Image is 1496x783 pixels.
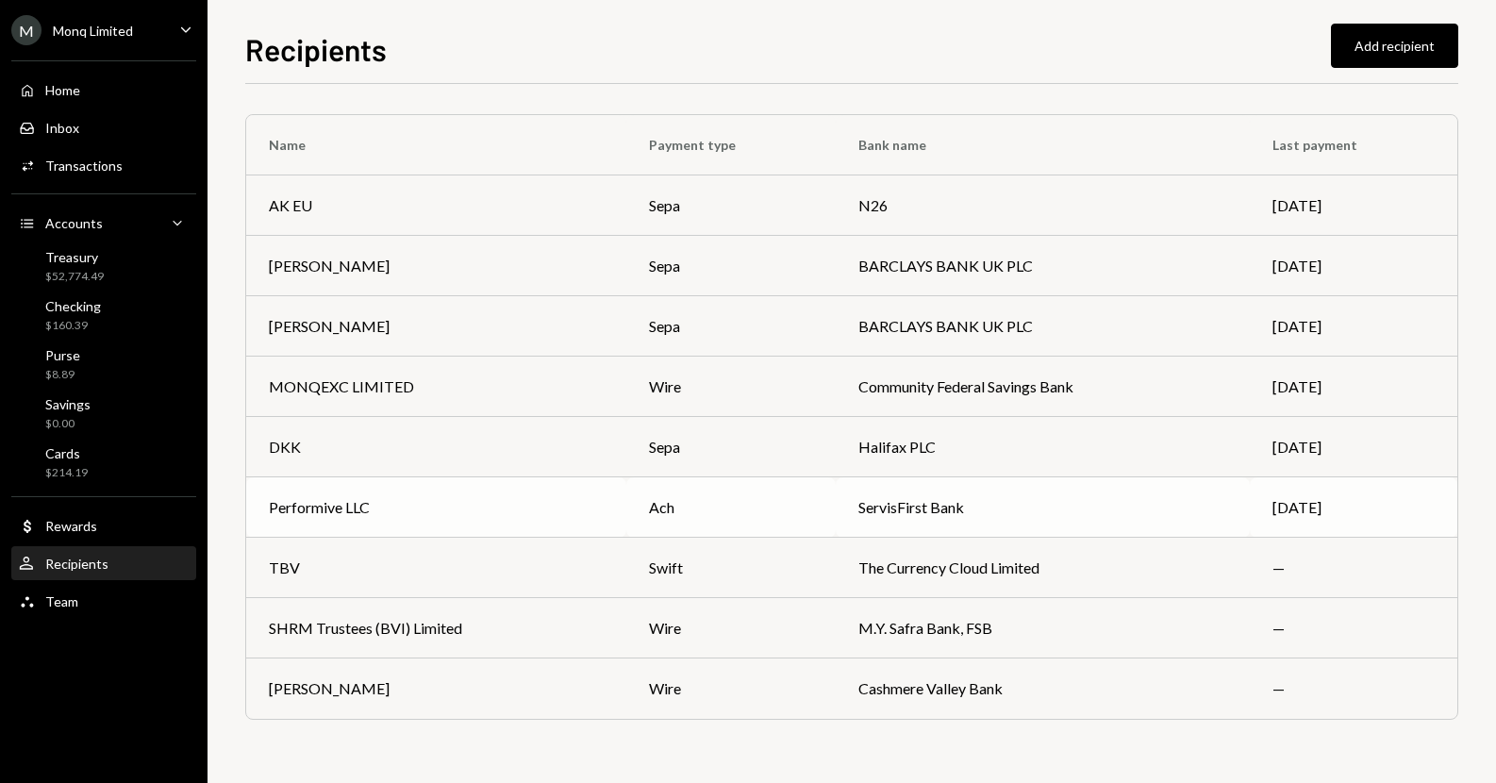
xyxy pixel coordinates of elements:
[649,436,814,458] div: sepa
[836,175,1250,236] td: N26
[45,367,80,383] div: $8.89
[45,249,104,265] div: Treasury
[649,255,814,277] div: sepa
[45,158,123,174] div: Transactions
[836,357,1250,417] td: Community Federal Savings Bank
[269,255,390,277] div: [PERSON_NAME]
[1331,24,1458,68] button: Add recipient
[269,375,414,398] div: MONQEXC LIMITED
[45,347,80,363] div: Purse
[269,496,370,519] div: Performive LLC
[45,269,104,285] div: $52,774.49
[11,110,196,144] a: Inbox
[269,436,301,458] div: DKK
[1250,417,1457,477] td: [DATE]
[836,236,1250,296] td: BARCLAYS BANK UK PLC
[45,120,79,136] div: Inbox
[11,148,196,182] a: Transactions
[53,23,133,39] div: Monq Limited
[11,391,196,436] a: Savings$0.00
[45,318,101,334] div: $160.39
[269,617,462,640] div: SHRM Trustees (BVI) Limited
[11,440,196,485] a: Cards$214.19
[649,315,814,338] div: sepa
[11,243,196,289] a: Treasury$52,774.49
[45,518,97,534] div: Rewards
[45,445,88,461] div: Cards
[11,584,196,618] a: Team
[1250,538,1457,598] td: —
[45,215,103,231] div: Accounts
[649,557,814,579] div: swift
[269,557,300,579] div: TBV
[836,598,1250,658] td: M.Y. Safra Bank, FSB
[11,508,196,542] a: Rewards
[269,677,390,700] div: [PERSON_NAME]
[1250,357,1457,417] td: [DATE]
[1250,115,1457,175] th: Last payment
[11,292,196,338] a: Checking$160.39
[649,496,814,519] div: ach
[45,298,101,314] div: Checking
[836,417,1250,477] td: Halifax PLC
[1250,658,1457,719] td: —
[1250,175,1457,236] td: [DATE]
[45,556,108,572] div: Recipients
[269,315,390,338] div: [PERSON_NAME]
[1250,236,1457,296] td: [DATE]
[45,465,88,481] div: $214.19
[626,115,837,175] th: Payment type
[45,82,80,98] div: Home
[836,538,1250,598] td: The Currency Cloud Limited
[1250,477,1457,538] td: [DATE]
[1250,598,1457,658] td: —
[11,206,196,240] a: Accounts
[246,115,626,175] th: Name
[45,593,78,609] div: Team
[11,546,196,580] a: Recipients
[45,396,91,412] div: Savings
[245,30,387,68] h1: Recipients
[45,416,91,432] div: $0.00
[269,194,312,217] div: AK EU
[11,15,42,45] div: M
[649,194,814,217] div: sepa
[1250,296,1457,357] td: [DATE]
[836,477,1250,538] td: ServisFirst Bank
[836,658,1250,719] td: Cashmere Valley Bank
[836,296,1250,357] td: BARCLAYS BANK UK PLC
[649,677,814,700] div: wire
[649,617,814,640] div: wire
[11,73,196,107] a: Home
[649,375,814,398] div: wire
[11,342,196,387] a: Purse$8.89
[836,115,1250,175] th: Bank name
